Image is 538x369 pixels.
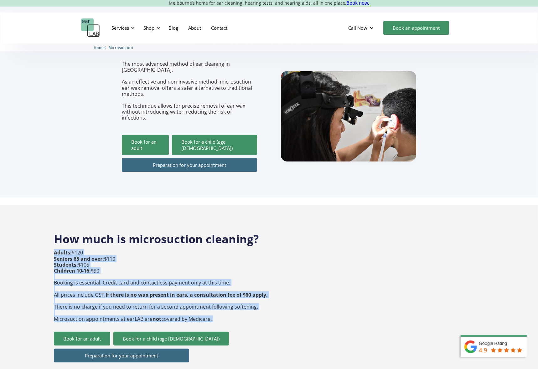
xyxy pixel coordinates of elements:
[54,261,78,268] strong: Students:
[54,332,110,346] a: Book for an adult
[54,349,189,362] a: Preparation for your appointment
[113,332,229,346] a: Book for a child (age [DEMOGRAPHIC_DATA])
[109,45,133,50] span: Microsuction
[94,45,105,50] span: Home
[111,25,129,31] div: Services
[54,225,484,247] h2: How much is microsuction cleaning?
[54,250,268,322] p: $120 $110 $105 $90 Booking is essential. Credit card and contactless payment only at this time. A...
[81,18,100,37] a: home
[94,44,105,50] a: Home
[163,19,183,37] a: Blog
[109,44,133,50] a: Microsuction
[94,44,109,51] li: 〉
[343,18,380,37] div: Call Now
[143,25,154,31] div: Shop
[122,61,257,121] p: The most advanced method of ear cleaning in [GEOGRAPHIC_DATA]. As an effective and non-invasive m...
[54,255,104,262] strong: Seniors 65 and over:
[172,135,257,155] a: Book for a child (age [DEMOGRAPHIC_DATA])
[140,18,162,37] div: Shop
[281,71,416,161] img: boy getting ear checked.
[206,19,232,37] a: Contact
[106,291,268,298] strong: If there is no wax present in ears, a consultation fee of $60 apply.
[54,249,72,256] strong: Adults:
[153,315,161,322] strong: not
[348,25,367,31] div: Call Now
[383,21,449,35] a: Book an appointment
[122,135,169,155] a: Book for an adult
[183,19,206,37] a: About
[108,18,137,37] div: Services
[54,267,91,274] strong: Children 10-16:
[122,158,257,172] a: Preparation for your appointment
